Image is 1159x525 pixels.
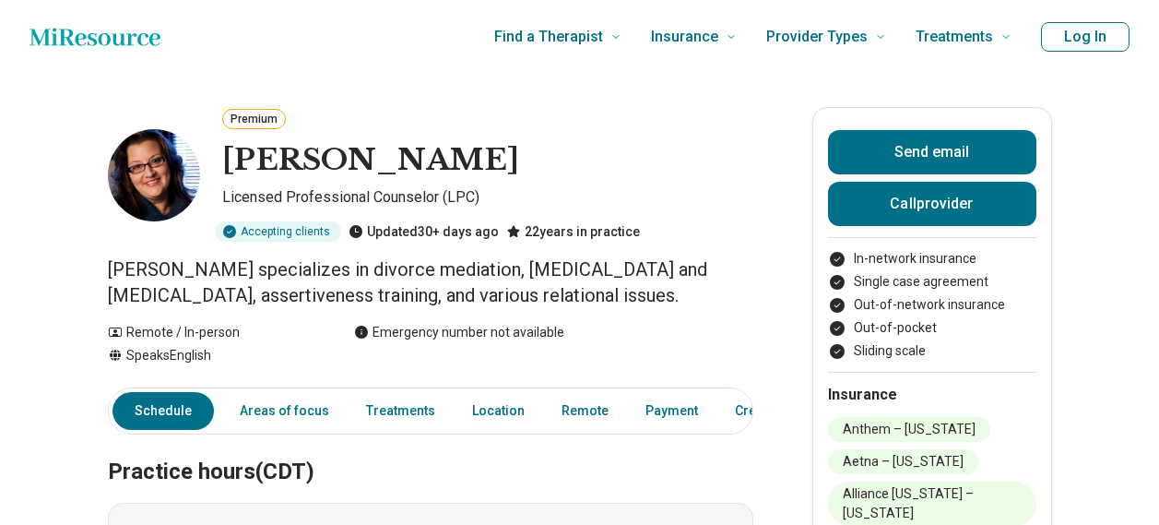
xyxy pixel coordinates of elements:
[30,18,160,55] a: Home page
[506,221,640,242] div: 22 years in practice
[724,392,827,430] a: Credentials
[229,392,340,430] a: Areas of focus
[550,392,620,430] a: Remote
[108,412,753,488] h2: Practice hours (CDT)
[215,221,341,242] div: Accepting clients
[108,346,317,365] div: Speaks English
[349,221,499,242] div: Updated 30+ days ago
[766,24,868,50] span: Provider Types
[1041,22,1129,52] button: Log In
[828,449,978,474] li: Aetna – [US_STATE]
[828,272,1036,292] li: Single case agreement
[222,186,753,214] p: Licensed Professional Counselor (LPC)
[828,249,1036,361] ul: Payment options
[828,417,990,442] li: Anthem – [US_STATE]
[108,323,317,342] div: Remote / In-person
[112,392,214,430] a: Schedule
[828,384,1036,406] h2: Insurance
[916,24,993,50] span: Treatments
[494,24,603,50] span: Find a Therapist
[828,318,1036,338] li: Out-of-pocket
[651,24,718,50] span: Insurance
[108,129,200,221] img: Katy Jones, Licensed Professional Counselor (LPC)
[354,323,564,342] div: Emergency number not available
[828,249,1036,268] li: In-network insurance
[222,141,519,180] h1: [PERSON_NAME]
[828,182,1036,226] button: Callprovider
[108,257,753,308] p: [PERSON_NAME] specializes in divorce mediation, [MEDICAL_DATA] and [MEDICAL_DATA], assertiveness ...
[828,341,1036,361] li: Sliding scale
[828,295,1036,315] li: Out-of-network insurance
[355,392,446,430] a: Treatments
[634,392,709,430] a: Payment
[828,130,1036,174] button: Send email
[461,392,536,430] a: Location
[222,109,286,129] button: Premium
